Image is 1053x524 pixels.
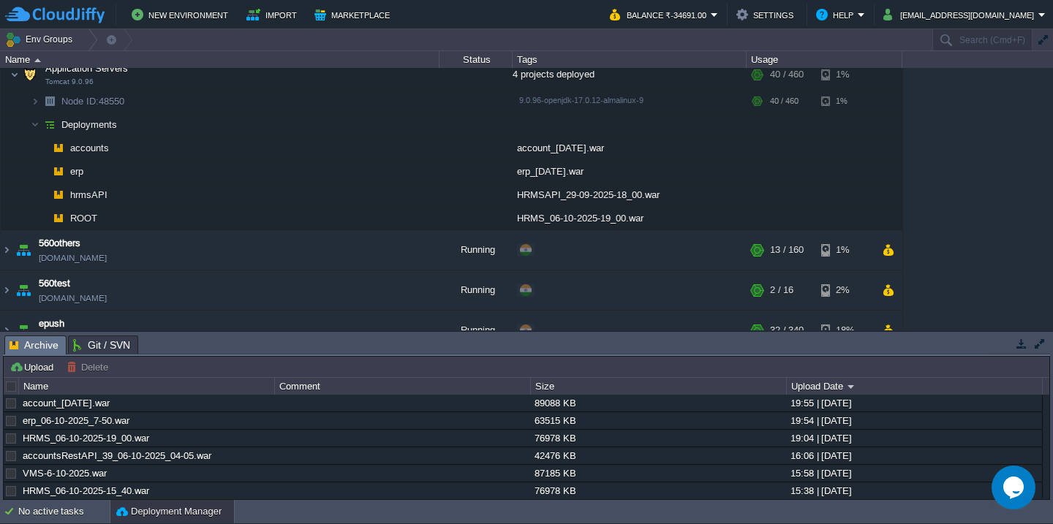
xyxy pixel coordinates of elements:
div: Name [1,51,439,68]
button: Env Groups [5,29,78,50]
img: AMDAwAAAACH5BAEAAAAALAAAAAABAAEAAAICRAEAOw== [13,235,34,275]
img: AMDAwAAAACH5BAEAAAAALAAAAAABAAEAAAICRAEAOw== [39,189,48,211]
button: [EMAIL_ADDRESS][DOMAIN_NAME] [883,6,1038,23]
a: accounts [69,147,111,159]
div: Name [20,378,274,395]
a: 560test [39,281,70,296]
div: 87185 KB [531,465,785,482]
img: AMDAwAAAACH5BAEAAAAALAAAAAABAAEAAAICRAEAOw== [39,142,48,164]
span: Git / SVN [73,336,130,354]
div: 15:38 | [DATE] [787,482,1041,499]
div: 40 / 460 [770,95,799,118]
button: Balance ₹-34691.00 [610,6,711,23]
div: 42476 KB [531,447,785,464]
a: [DOMAIN_NAME] [39,256,107,270]
a: HRMS_06-10-2025-15_40.war [23,485,149,496]
a: Deployments [60,124,119,136]
div: HRMS_06-10-2025-19_00.war [513,212,747,235]
img: AMDAwAAAACH5BAEAAAAALAAAAAABAAEAAAICRAEAOw== [48,142,69,164]
div: 1% [821,95,869,118]
a: Node ID:48550 [60,100,127,113]
div: Running [439,316,513,355]
a: HRMS_06-10-2025-19_00.war [23,433,149,444]
a: 560others [39,241,80,256]
img: AMDAwAAAACH5BAEAAAAALAAAAAABAAEAAAICRAEAOw== [48,165,69,188]
a: erp_06-10-2025_7-50.war [23,415,129,426]
span: Node ID: [61,101,99,112]
img: AMDAwAAAACH5BAEAAAAALAAAAAABAAEAAAICRAEAOw== [39,165,48,188]
div: Upload Date [788,378,1042,395]
div: Running [439,276,513,315]
img: AMDAwAAAACH5BAEAAAAALAAAAAABAAEAAAICRAEAOw== [31,95,39,118]
iframe: chat widget [992,466,1038,509]
div: 63515 KB [531,412,785,429]
img: AMDAwAAAACH5BAEAAAAALAAAAAABAAEAAAICRAEAOw== [31,118,39,141]
div: 2% [821,276,869,315]
img: AMDAwAAAACH5BAEAAAAALAAAAAABAAEAAAICRAEAOw== [13,276,34,315]
img: AMDAwAAAACH5BAEAAAAALAAAAAABAAEAAAICRAEAOw== [48,189,69,211]
button: Marketplace [314,6,394,23]
div: 15:58 | [DATE] [787,465,1041,482]
button: Help [816,6,858,23]
button: Upload [10,360,58,373]
a: hrmsAPI [69,194,110,206]
div: 76978 KB [531,430,785,447]
span: Archive [10,336,58,354]
img: AMDAwAAAACH5BAEAAAAALAAAAAABAAEAAAICRAEAOw== [39,95,60,118]
button: Settings [736,6,798,23]
a: [DOMAIN_NAME] [39,296,107,311]
a: epush [39,322,64,336]
a: erp [69,170,86,183]
img: AMDAwAAAACH5BAEAAAAALAAAAAABAAEAAAICRAEAOw== [39,212,48,235]
img: AMDAwAAAACH5BAEAAAAALAAAAAABAAEAAAICRAEAOw== [13,316,34,355]
img: AMDAwAAAACH5BAEAAAAALAAAAAABAAEAAAICRAEAOw== [34,58,41,62]
div: 1% [821,235,869,275]
span: Application Servers [44,67,130,80]
div: Tags [513,51,746,68]
button: Delete [67,360,113,373]
span: 9.0.96-openjdk-17.0.12-almalinux-9 [519,101,643,110]
div: 4 projects deployed [513,65,747,94]
img: AMDAwAAAACH5BAEAAAAALAAAAAABAAEAAAICRAEAOw== [20,65,40,94]
a: accountsRestAPI_39_06-10-2025_04-05.war [23,450,211,461]
img: AMDAwAAAACH5BAEAAAAALAAAAAABAAEAAAICRAEAOw== [1,235,12,275]
div: 18% [821,316,869,355]
img: AMDAwAAAACH5BAEAAAAALAAAAAABAAEAAAICRAEAOw== [1,276,12,315]
div: 40 / 460 [770,65,804,94]
a: ROOT [69,217,99,229]
a: VMS-6-10-2025.war [23,468,107,479]
div: HRMSAPI_29-09-2025-18_00.war [513,189,747,211]
button: Import [246,6,301,23]
button: Deployment Manager [116,504,222,519]
div: 19:55 | [DATE] [787,395,1041,411]
img: CloudJiffy [5,6,105,24]
div: Size [532,378,786,395]
div: erp_[DATE].war [513,165,747,188]
span: Tomcat 9.0.96 [45,83,94,91]
div: account_[DATE].war [513,142,747,164]
div: 76978 KB [531,482,785,499]
div: Running [439,235,513,275]
div: 32 / 340 [770,316,804,355]
img: AMDAwAAAACH5BAEAAAAALAAAAAABAAEAAAICRAEAOw== [1,316,12,355]
a: Application ServersTomcat 9.0.96 [44,68,130,79]
div: 19:54 | [DATE] [787,412,1041,429]
div: Comment [276,378,530,395]
div: 16:06 | [DATE] [787,447,1041,464]
span: 48550 [60,100,127,113]
div: Status [440,51,512,68]
img: AMDAwAAAACH5BAEAAAAALAAAAAABAAEAAAICRAEAOw== [48,212,69,235]
button: New Environment [132,6,233,23]
div: 19:04 | [DATE] [787,430,1041,447]
img: AMDAwAAAACH5BAEAAAAALAAAAAABAAEAAAICRAEAOw== [10,65,19,94]
img: AMDAwAAAACH5BAEAAAAALAAAAAABAAEAAAICRAEAOw== [39,118,60,141]
div: 2 / 16 [770,276,793,315]
div: 1% [821,65,869,94]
